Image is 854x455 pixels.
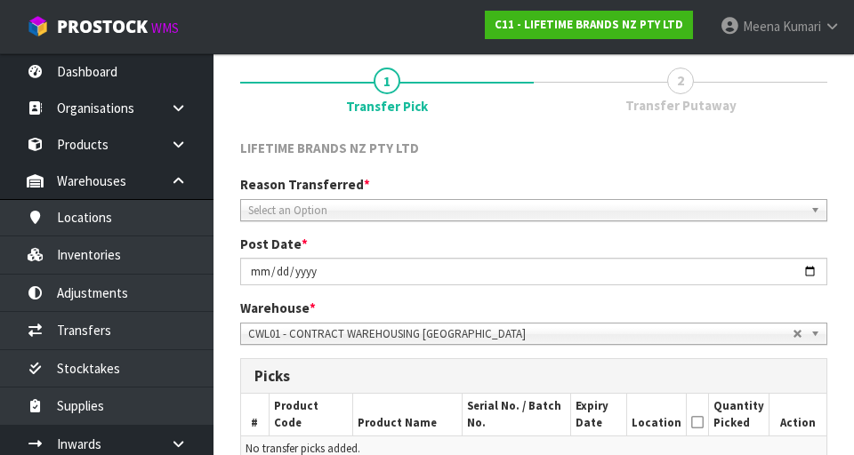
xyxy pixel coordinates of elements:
th: Action [769,394,826,435]
img: cube-alt.png [27,15,49,37]
th: Expiry Date [570,394,627,435]
span: CWL01 - CONTRACT WAREHOUSING [GEOGRAPHIC_DATA] [248,323,793,345]
th: Product Code [269,394,352,435]
label: Reason Transferred [240,175,370,194]
span: Transfer Pick [346,97,428,116]
h3: Picks [254,368,813,385]
th: Serial No. / Batch No. [463,394,571,435]
small: WMS [151,20,179,36]
th: Quantity Picked [709,394,769,435]
span: Kumari [783,18,821,35]
th: # [241,394,269,435]
span: Transfer Putaway [625,96,737,115]
span: 2 [667,68,694,94]
strong: C11 - LIFETIME BRANDS NZ PTY LTD [495,17,683,32]
span: ProStock [57,15,148,38]
th: Product Name [352,394,462,435]
span: Meena [743,18,780,35]
span: Select an Option [248,200,803,221]
label: Post Date [240,235,308,253]
label: Warehouse [240,299,316,317]
span: LIFETIME BRANDS NZ PTY LTD [240,140,419,156]
a: C11 - LIFETIME BRANDS NZ PTY LTD [485,11,693,39]
input: Post Date [240,258,827,285]
th: Location [627,394,687,435]
span: 1 [374,68,400,94]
